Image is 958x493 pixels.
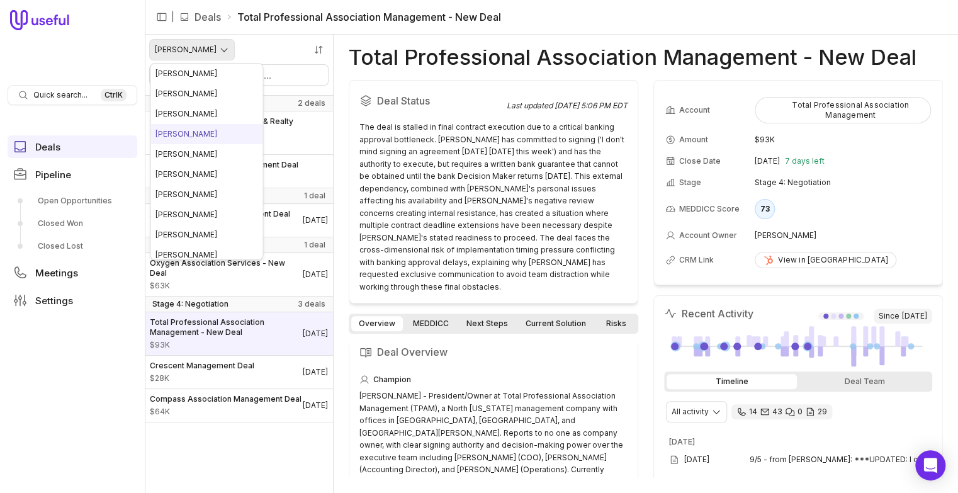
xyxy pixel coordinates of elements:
span: [PERSON_NAME] [155,190,217,199]
span: [PERSON_NAME] [155,230,217,239]
span: [PERSON_NAME] [155,109,217,118]
span: [PERSON_NAME] [155,129,217,139]
span: [PERSON_NAME] [155,169,217,179]
span: [PERSON_NAME] [155,250,217,259]
span: [PERSON_NAME] [155,69,217,78]
span: [PERSON_NAME] [155,210,217,219]
span: [PERSON_NAME] [155,149,217,159]
span: [PERSON_NAME] [155,89,217,98]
